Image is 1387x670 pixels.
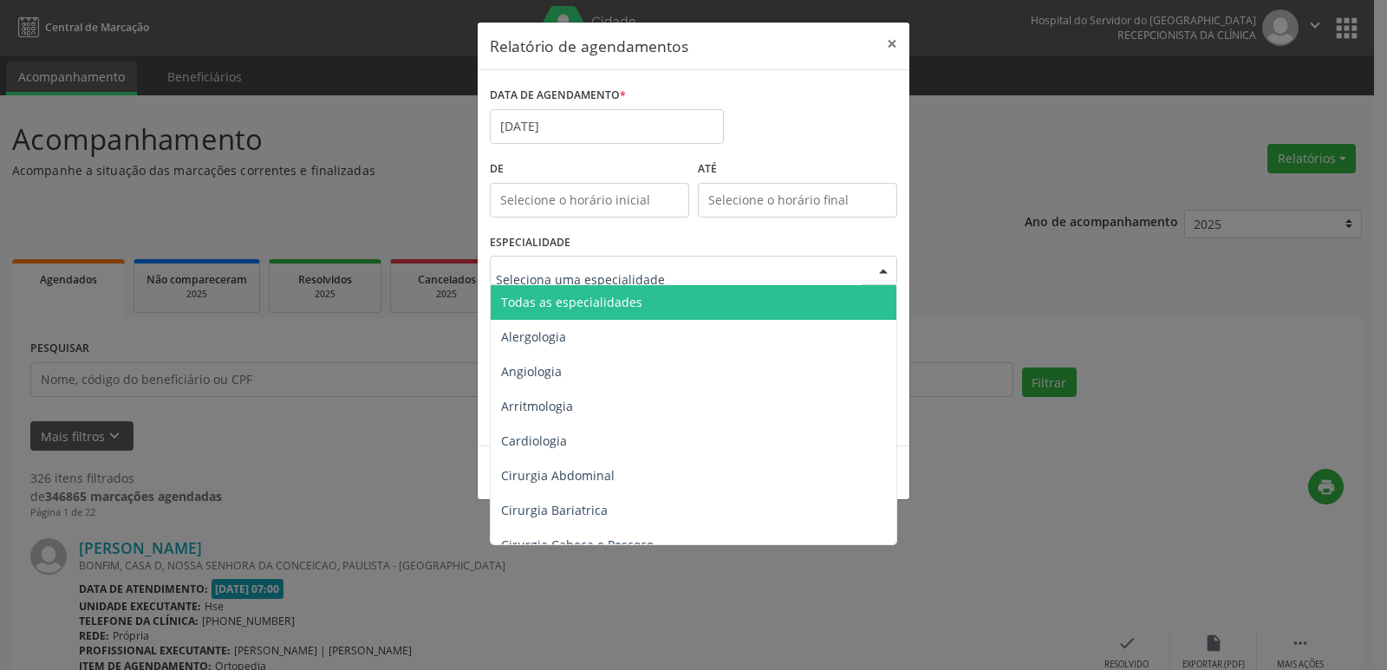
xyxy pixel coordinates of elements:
span: Angiologia [501,363,562,380]
span: Arritmologia [501,398,573,414]
input: Seleciona uma especialidade [496,262,862,296]
span: Cirurgia Abdominal [501,467,615,484]
span: Cardiologia [501,433,567,449]
span: Cirurgia Cabeça e Pescoço [501,537,654,553]
label: ATÉ [698,156,897,183]
span: Todas as especialidades [501,294,642,310]
button: Close [875,23,909,65]
label: ESPECIALIDADE [490,230,570,257]
input: Selecione o horário inicial [490,183,689,218]
input: Selecione o horário final [698,183,897,218]
label: De [490,156,689,183]
span: Alergologia [501,328,566,345]
input: Selecione uma data ou intervalo [490,109,724,144]
span: Cirurgia Bariatrica [501,502,608,518]
label: DATA DE AGENDAMENTO [490,82,626,109]
h5: Relatório de agendamentos [490,35,688,57]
